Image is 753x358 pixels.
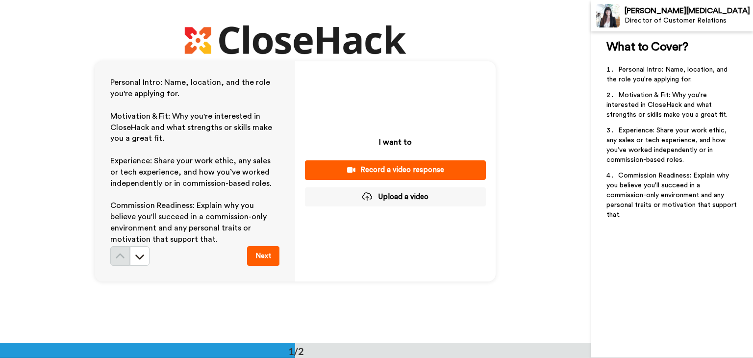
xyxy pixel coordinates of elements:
span: Commission Readiness: Explain why you believe you'll succeed in a commission-only environment and... [110,202,269,243]
button: Record a video response [305,160,486,179]
button: Upload a video [305,187,486,206]
div: Director of Customer Relations [625,17,753,25]
span: What to Cover? [606,41,688,53]
span: Commission Readiness: Explain why you believe you'll succeed in a commission-only environment and... [606,172,739,218]
span: Motivation & Fit: Why you're interested in CloseHack and what strengths or skills make you a grea... [110,112,274,143]
span: Experience: Share your work ethic, any sales or tech experience, and how you’ve worked independen... [110,157,273,187]
div: 1/2 [273,344,320,358]
span: Personal Intro: Name, location, and the role you're applying for. [606,66,729,83]
span: Experience: Share your work ethic, any sales or tech experience, and how you’ve worked independen... [606,127,728,163]
p: I want to [379,136,412,148]
button: Next [247,246,279,266]
span: Motivation & Fit: Why you're interested in CloseHack and what strengths or skills make you a grea... [606,92,728,118]
div: Record a video response [313,165,478,175]
img: Profile Image [596,4,620,27]
div: [PERSON_NAME][MEDICAL_DATA] [625,6,753,16]
span: Personal Intro: Name, location, and the role you're applying for. [110,78,272,98]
